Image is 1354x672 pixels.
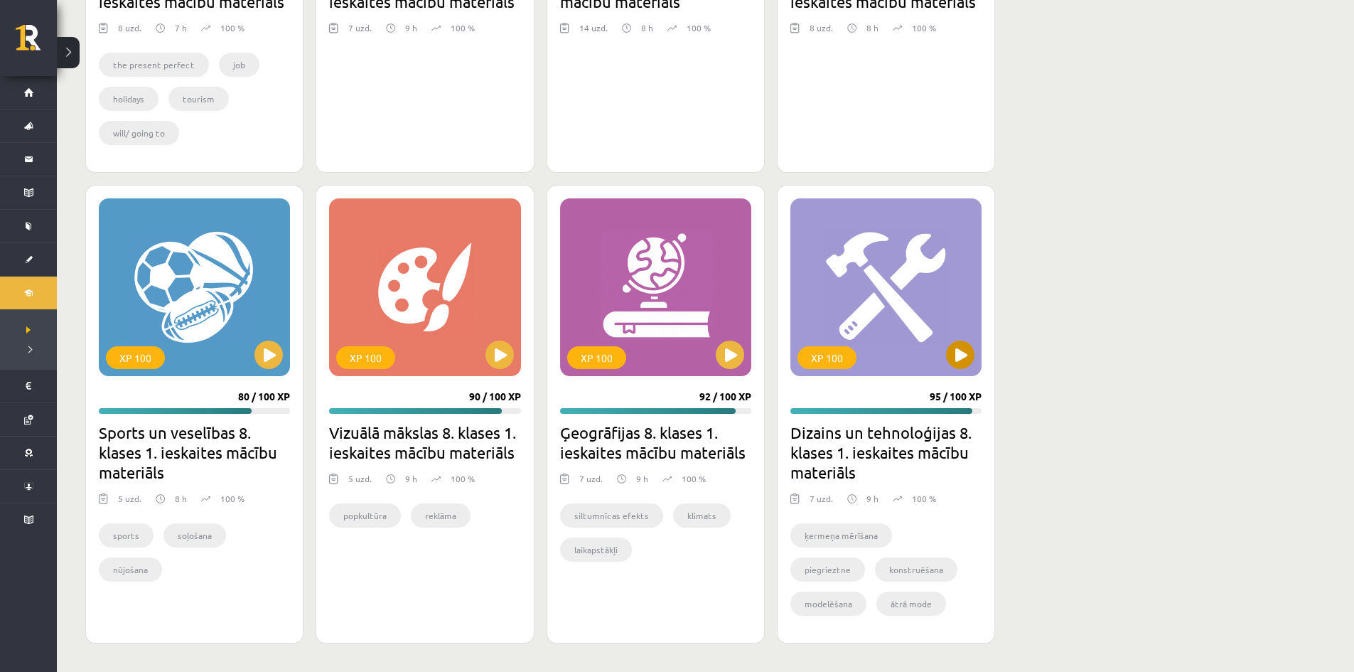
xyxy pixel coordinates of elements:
[220,21,245,34] p: 100 %
[673,503,731,528] li: klimats
[106,346,165,369] div: XP 100
[348,472,372,494] div: 5 uzd.
[99,422,290,482] h2: Sports un veselības 8. klases 1. ieskaites mācību materiāls
[163,523,226,548] li: soļošana
[560,503,663,528] li: siltumnīcas efekts
[175,492,187,505] p: 8 h
[579,21,608,43] div: 14 uzd.
[99,121,179,145] li: will/ going to
[219,53,259,77] li: job
[118,21,141,43] div: 8 uzd.
[790,558,865,582] li: piegrieztne
[636,472,648,485] p: 9 h
[336,346,395,369] div: XP 100
[790,422,982,482] h2: Dizains un tehnoloģijas 8. klases 1. ieskaites mācību materiāls
[99,87,158,111] li: holidays
[411,503,471,528] li: reklāma
[451,472,475,485] p: 100 %
[567,346,626,369] div: XP 100
[175,21,187,34] p: 7 h
[866,492,879,505] p: 9 h
[912,492,936,505] p: 100 %
[405,472,417,485] p: 9 h
[560,538,632,562] li: laikapstākļi
[641,21,653,34] p: 8 h
[329,422,520,462] h2: Vizuālā mākslas 8. klases 1. ieskaites mācību materiāls
[810,21,833,43] div: 8 uzd.
[875,558,957,582] li: konstruēšana
[451,21,475,34] p: 100 %
[99,53,209,77] li: the present perfect
[687,21,711,34] p: 100 %
[560,422,751,462] h2: Ģeogrāfijas 8. klases 1. ieskaites mācību materiāls
[16,25,57,60] a: Rīgas 1. Tālmācības vidusskola
[579,472,603,494] div: 7 uzd.
[810,492,833,513] div: 7 uzd.
[168,87,229,111] li: tourism
[866,21,879,34] p: 8 h
[118,492,141,513] div: 5 uzd.
[797,346,856,369] div: XP 100
[348,21,372,43] div: 7 uzd.
[912,21,936,34] p: 100 %
[220,492,245,505] p: 100 %
[405,21,417,34] p: 9 h
[329,503,401,528] li: popkultūra
[876,592,946,616] li: ātrā mode
[790,523,892,548] li: ķermeņa mērīšana
[99,523,154,548] li: sports
[790,592,866,616] li: modelēšana
[99,558,162,582] li: nūjošana
[682,472,706,485] p: 100 %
